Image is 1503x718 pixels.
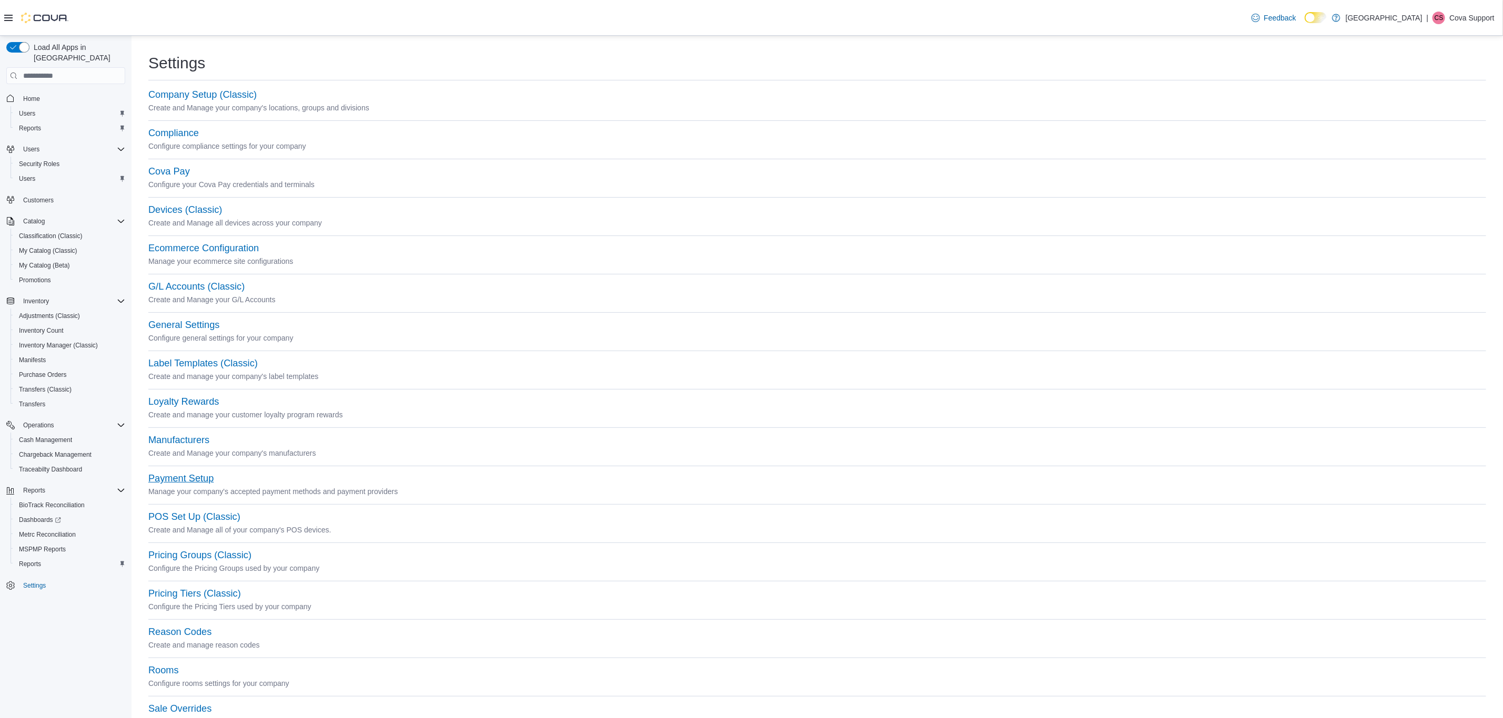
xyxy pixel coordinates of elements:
span: Home [19,91,125,105]
button: My Catalog (Beta) [11,258,129,273]
a: Classification (Classic) [15,230,87,242]
p: [GEOGRAPHIC_DATA] [1346,12,1423,24]
span: BioTrack Reconciliation [15,499,125,511]
button: Traceabilty Dashboard [11,462,129,477]
button: Operations [2,418,129,433]
button: Cova Pay [148,166,190,177]
a: Inventory Manager (Classic) [15,339,102,352]
span: Transfers [19,400,45,408]
p: Create and Manage your G/L Accounts [148,293,1486,306]
span: Customers [19,193,125,207]
button: Users [2,142,129,157]
a: BioTrack Reconciliation [15,499,89,511]
button: Users [11,171,129,186]
a: Cash Management [15,434,76,446]
p: Configure the Pricing Groups used by your company [148,562,1486,575]
button: Label Templates (Classic) [148,358,258,369]
span: Users [19,109,35,118]
span: BioTrack Reconciliation [19,501,85,509]
button: Rooms [148,665,179,676]
button: Manufacturers [148,435,209,446]
span: Operations [19,419,125,432]
a: Home [19,93,44,105]
span: Traceabilty Dashboard [19,465,82,474]
a: MSPMP Reports [15,543,70,556]
span: Traceabilty Dashboard [15,463,125,476]
span: Reports [19,560,41,568]
button: Metrc Reconciliation [11,527,129,542]
span: Customers [23,196,54,204]
span: Inventory Manager (Classic) [15,339,125,352]
span: Adjustments (Classic) [15,310,125,322]
span: Settings [23,581,46,590]
button: Devices (Classic) [148,204,222,216]
span: Reports [19,124,41,132]
button: Reports [19,484,49,497]
button: Inventory Manager (Classic) [11,338,129,353]
p: Create and Manage your company's manufacturers [148,447,1486,459]
span: Metrc Reconciliation [19,530,76,539]
a: Users [15,172,39,185]
span: Purchase Orders [15,368,125,381]
span: Classification (Classic) [15,230,125,242]
p: Create and Manage your company's locations, groups and divisions [148,101,1486,114]
button: Chargeback Management [11,447,129,462]
button: MSPMP Reports [11,542,129,557]
span: Operations [23,421,54,429]
span: Inventory Manager (Classic) [19,341,98,350]
button: Catalog [19,215,49,228]
span: MSPMP Reports [19,545,66,553]
button: Inventory [19,295,53,307]
button: Users [11,106,129,121]
span: Cash Management [19,436,72,444]
a: Promotions [15,274,55,286]
button: POS Set Up (Classic) [148,511,240,522]
span: Reports [23,486,45,495]
span: Manifests [15,354,125,366]
nav: Complex example [6,86,125,620]
p: Configure your Cova Pay credentials and terminals [148,178,1486,191]
button: My Catalog (Classic) [11,243,129,258]
span: Reports [19,484,125,497]
span: Transfers (Classic) [15,383,125,396]
span: Reports [15,122,125,135]
img: Cova [21,13,68,23]
button: General Settings [148,320,219,331]
button: Reports [2,483,129,498]
span: Manifests [19,356,46,364]
button: Promotions [11,273,129,288]
button: Loyalty Rewards [148,396,219,407]
a: Purchase Orders [15,368,71,381]
button: Catalog [2,214,129,229]
span: CS [1435,12,1444,24]
span: Dark Mode [1305,23,1305,24]
span: Reports [15,558,125,570]
button: G/L Accounts (Classic) [148,281,245,292]
button: Inventory Count [11,323,129,338]
span: Chargeback Management [15,448,125,461]
span: Settings [19,579,125,592]
span: Purchase Orders [19,371,67,379]
span: Dashboards [19,516,61,524]
a: Manifests [15,354,50,366]
a: Dashboards [11,512,129,527]
p: Configure the Pricing Tiers used by your company [148,600,1486,613]
button: Reason Codes [148,627,211,638]
span: Chargeback Management [19,450,92,459]
span: Security Roles [15,158,125,170]
span: Users [15,172,125,185]
a: My Catalog (Beta) [15,259,74,272]
span: Security Roles [19,160,59,168]
span: Inventory Count [19,326,64,335]
span: Cash Management [15,434,125,446]
span: Catalog [23,217,45,225]
a: Security Roles [15,158,64,170]
button: Pricing Tiers (Classic) [148,588,241,599]
span: Dashboards [15,514,125,526]
a: Feedback [1247,7,1300,28]
a: Reports [15,558,45,570]
a: Transfers [15,398,49,411]
a: Transfers (Classic) [15,383,76,396]
a: Reports [15,122,45,135]
a: Users [15,107,39,120]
